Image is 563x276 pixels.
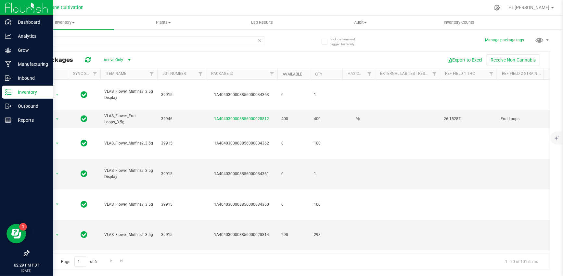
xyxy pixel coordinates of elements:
[81,200,88,209] span: In Sync
[53,169,61,178] span: select
[56,256,102,267] span: Page of 6
[445,71,475,76] a: Ref Field 1 THC
[161,140,202,146] span: 39915
[81,90,88,99] span: In Sync
[501,116,550,122] span: Frut Loops
[114,20,212,25] span: Plants
[444,116,493,122] span: 26.1528%
[104,140,153,146] span: VLAS_Flower_Muffins?_3.5g
[81,114,88,123] span: In Sync
[5,19,11,25] inline-svg: Dashboard
[117,256,126,265] a: Go to the last page
[81,169,88,178] span: In Sync
[314,92,339,98] span: 1
[3,262,50,268] p: 02:29 PM PDT
[90,68,100,79] a: Filter
[73,71,98,76] a: Sync Status
[81,139,88,148] span: In Sync
[5,103,11,109] inline-svg: Outbound
[486,68,497,79] a: Filter
[53,115,61,124] span: select
[314,232,339,238] span: 298
[81,230,88,239] span: In Sync
[29,36,265,46] input: Search Package ID, Item Name, SKU, Lot or Part Number...
[205,201,278,208] div: 1A4040300008856000034360
[5,89,11,95] inline-svg: Inventory
[162,71,186,76] a: Lot Number
[213,16,311,29] a: Lab Results
[258,36,262,45] span: Clear
[211,71,233,76] a: Package ID
[49,5,84,10] span: Dune Cultivation
[281,140,306,146] span: 0
[330,37,363,47] span: Include items not tagged for facility
[314,201,339,208] span: 100
[11,18,50,26] p: Dashboard
[314,140,339,146] span: 100
[104,113,153,125] span: VLAS_Flower_Frut Loops_3.5g
[11,102,50,110] p: Outbound
[34,56,80,63] span: All Packages
[5,75,11,81] inline-svg: Inbound
[508,5,551,10] span: Hi, [PERSON_NAME]!
[315,72,322,76] a: Qty
[104,201,153,208] span: VLAS_Flower_Muffins?_3.5g
[502,71,549,76] a: Ref Field 2 Strain Name
[314,116,339,122] span: 400
[161,171,202,177] span: 39915
[283,72,302,76] a: Available
[6,224,26,243] iframe: Resource center
[5,33,11,39] inline-svg: Analytics
[214,117,269,121] a: 1A4040300008856000028812
[16,20,114,25] span: Inventory
[205,171,278,177] div: 1A4040300008856000034361
[74,256,86,267] input: 1
[543,68,554,79] a: Filter
[311,16,410,29] a: Audit
[161,92,202,98] span: 39915
[281,92,306,98] span: 0
[5,117,11,123] inline-svg: Reports
[205,232,278,238] div: 1A4040300008856000028814
[5,61,11,67] inline-svg: Manufacturing
[5,47,11,53] inline-svg: Grow
[114,16,212,29] a: Plants
[205,140,278,146] div: 1A4040300008856000034362
[443,54,486,65] button: Export to Excel
[11,46,50,54] p: Grow
[195,68,206,79] a: Filter
[493,5,501,11] div: Manage settings
[281,201,306,208] span: 0
[342,68,375,80] th: Has COA
[281,232,306,238] span: 298
[104,89,153,101] span: VLAS_Flower_Muffins?_3.5g Display
[364,68,375,79] a: Filter
[19,223,27,231] iframe: Resource center unread badge
[11,32,50,40] p: Analytics
[242,20,282,25] span: Lab Results
[147,68,157,79] a: Filter
[486,54,540,65] button: Receive Non-Cannabis
[205,92,278,98] div: 1A4040300008856000034363
[53,139,61,148] span: select
[3,268,50,273] p: [DATE]
[11,60,50,68] p: Manufacturing
[53,230,61,240] span: select
[53,90,61,99] span: select
[485,37,524,43] button: Manage package tags
[11,116,50,124] p: Reports
[107,256,116,265] a: Go to the next page
[429,68,440,79] a: Filter
[104,168,153,180] span: VLAS_Flower_Muffins?_3.5g Display
[281,116,306,122] span: 400
[104,232,153,238] span: VLAS_Flower_Muffins?_3.5g
[435,20,483,25] span: Inventory Counts
[267,68,277,79] a: Filter
[11,88,50,96] p: Inventory
[410,16,508,29] a: Inventory Counts
[16,16,114,29] a: Inventory
[281,171,306,177] span: 0
[53,200,61,209] span: select
[161,232,202,238] span: 39915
